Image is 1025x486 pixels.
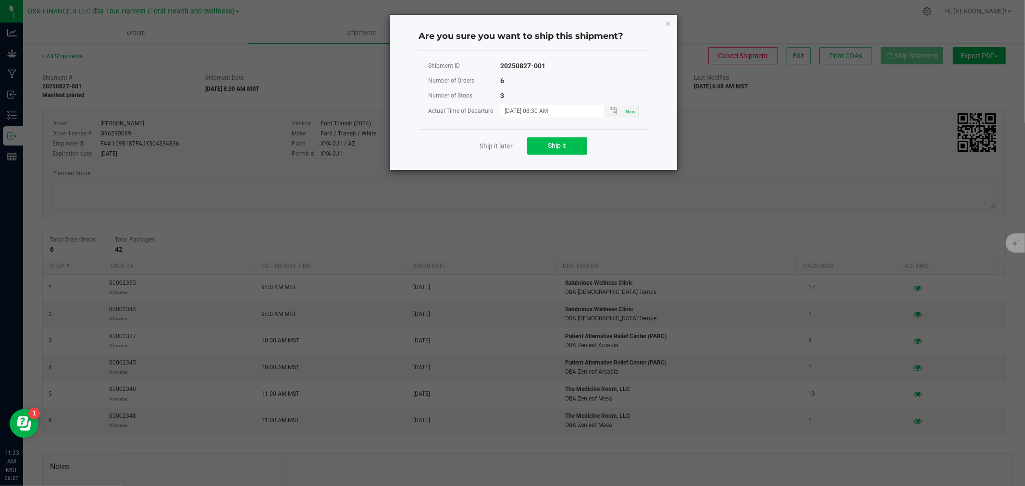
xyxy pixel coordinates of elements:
[419,30,648,43] h4: Are you sure you want to ship this shipment?
[500,90,504,102] div: 3
[626,109,636,114] span: Now
[605,105,623,117] span: Toggle popup
[28,408,40,419] iframe: Resource center unread badge
[500,75,504,87] div: 6
[428,75,500,87] div: Number of Orders
[10,409,38,438] iframe: Resource center
[548,142,567,149] span: Ship it
[480,141,513,151] a: Ship it later
[500,105,594,117] input: MM/dd/yyyy HH:MM a
[428,105,500,117] div: Actual Time of Departure
[428,60,500,72] div: Shipment ID
[527,137,587,155] button: Ship it
[500,60,545,72] div: 20250827-001
[665,17,671,29] button: Close
[428,90,500,102] div: Number of Stops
